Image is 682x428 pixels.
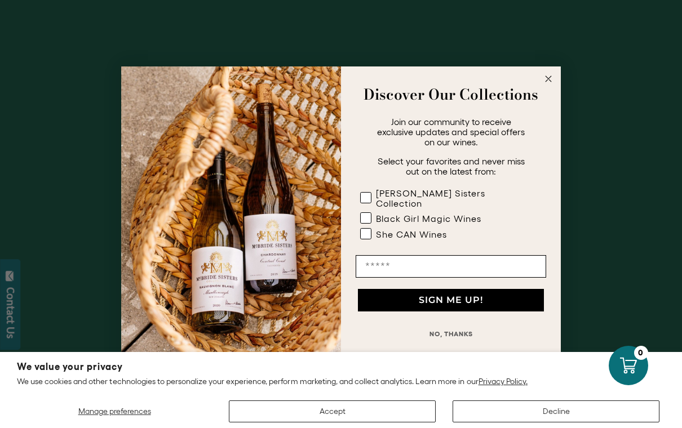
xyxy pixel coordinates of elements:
button: Manage preferences [17,400,212,422]
div: [PERSON_NAME] Sisters Collection [376,188,524,208]
input: Email [356,255,546,278]
div: She CAN Wines [376,229,447,239]
button: NO, THANKS [356,323,546,345]
img: 42653730-7e35-4af7-a99d-12bf478283cf.jpeg [121,66,341,362]
span: Select your favorites and never miss out on the latest from: [378,156,525,176]
button: Accept [229,400,436,422]
h2: We value your privacy [17,362,665,372]
div: 0 [634,346,648,360]
div: Black Girl Magic Wines [376,213,481,224]
button: Close dialog [542,72,555,86]
button: SIGN ME UP! [358,289,544,311]
p: We use cookies and other technologies to personalize your experience, perform marketing, and coll... [17,376,665,386]
a: Privacy Policy. [479,377,528,386]
span: Manage preferences [78,407,151,416]
strong: Discover Our Collections [364,83,538,105]
span: Join our community to receive exclusive updates and special offers on our wines. [377,117,525,147]
button: Decline [453,400,659,422]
